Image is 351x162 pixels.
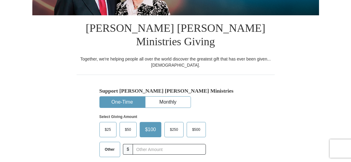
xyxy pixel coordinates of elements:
input: Other Amount [133,144,206,155]
span: $100 [142,125,159,134]
span: $50 [122,125,134,134]
span: Other [102,145,118,154]
span: $500 [189,125,203,134]
span: $25 [102,125,114,134]
span: $ [123,144,133,155]
span: $250 [167,125,181,134]
h1: [PERSON_NAME] [PERSON_NAME] Ministries Giving [77,15,275,56]
strong: Select Giving Amount [99,115,137,119]
button: One-Time [100,97,145,108]
div: Together, we're helping people all over the world discover the greatest gift that has ever been g... [77,56,275,68]
button: Monthly [145,97,191,108]
h5: Support [PERSON_NAME] [PERSON_NAME] Ministries [99,88,252,94]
